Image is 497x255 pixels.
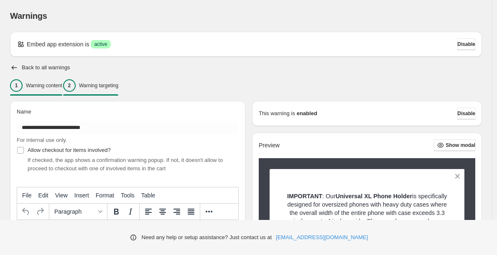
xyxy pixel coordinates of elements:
p: Warning content [26,82,62,89]
span: Edit [38,192,48,199]
span: Format [96,192,114,199]
span: Paragraph [54,208,95,215]
strong: enabled [297,109,317,118]
button: Align left [141,205,155,219]
h2: Back to all warnings [22,64,70,71]
span: Disable [457,41,475,48]
p: : Our is specifically designed for oversized phones with heavy duty cases where the overall width... [284,192,450,234]
p: This warning is [259,109,295,118]
span: For internal use only. [17,137,67,143]
button: 1Warning content [10,77,62,94]
span: active [94,41,107,48]
button: Align center [155,205,170,219]
span: If checked, the app shows a confirmation warning popup. If not, it doesn't allow to proceed to ch... [28,157,223,172]
h2: Preview [259,142,280,149]
span: File [22,192,32,199]
span: View [55,192,68,199]
button: Show modal [434,139,475,151]
span: Allow checkout for items involved? [28,147,111,153]
button: Undo [19,205,33,219]
span: Table [141,192,155,199]
body: Rich Text Area. Press ALT-0 for help. [3,7,218,38]
button: Bold [109,205,123,219]
p: Embed app extension is [27,40,89,48]
span: Warnings [10,11,47,20]
p: Warning targeting [79,82,118,89]
button: Disable [457,38,475,50]
span: Tools [121,192,135,199]
button: Align right [170,205,184,219]
a: [EMAIL_ADDRESS][DOMAIN_NAME] [276,233,368,242]
span: Disable [457,110,475,117]
div: 2 [63,79,76,92]
strong: IMPORTANT [287,193,322,199]
div: 1 [10,79,23,92]
button: Formats [51,205,105,219]
span: Insert [74,192,89,199]
button: More... [202,205,216,219]
button: Italic [123,205,138,219]
span: Name [17,109,31,115]
button: Justify [184,205,198,219]
span: Show modal [446,142,475,149]
button: Disable [457,108,475,119]
strong: Universal XL Phone Holder [336,193,412,199]
button: Redo [33,205,47,219]
button: 2Warning targeting [63,77,118,94]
